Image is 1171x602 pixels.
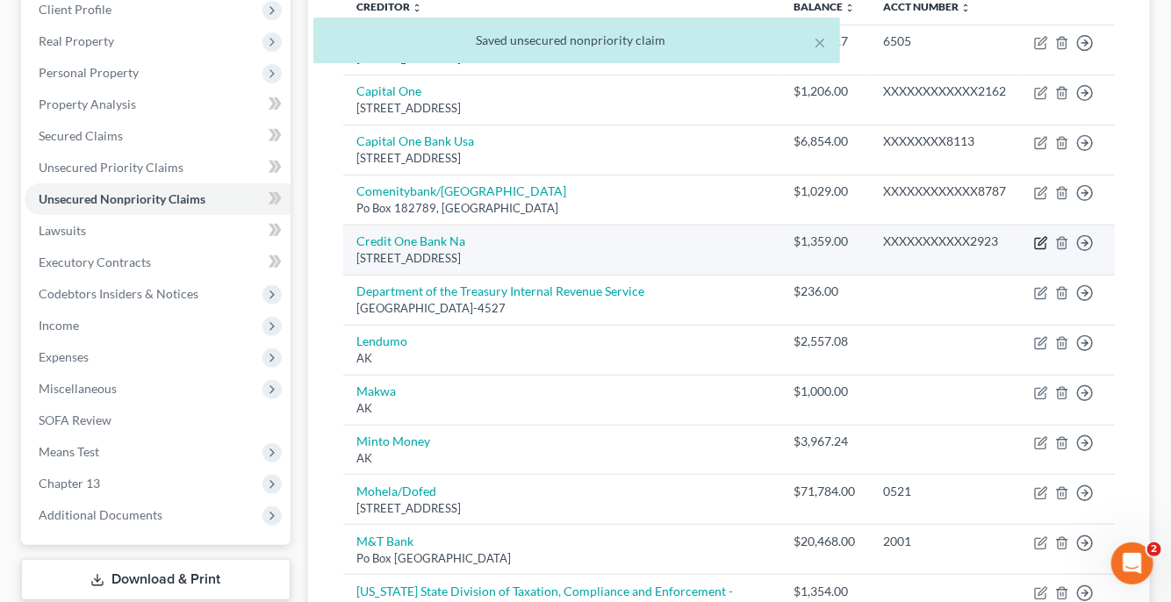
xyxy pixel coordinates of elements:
a: Capital One Bank Usa [357,133,475,148]
a: Executory Contracts [25,247,291,278]
div: $6,854.00 [794,133,855,150]
span: Means Test [39,444,99,459]
span: Chapter 13 [39,476,100,491]
div: [STREET_ADDRESS] [357,500,766,517]
a: Secured Claims [25,120,291,152]
div: XXXXXXXXXXXX8787 [883,183,1006,200]
a: Mohela/Dofed [357,484,437,498]
div: $20,468.00 [794,533,855,550]
a: Comenitybank/[GEOGRAPHIC_DATA] [357,183,567,198]
span: Unsecured Priority Claims [39,160,183,175]
a: M&T Bank [357,534,414,548]
div: Po Box 182789, [GEOGRAPHIC_DATA] [357,200,766,217]
span: Expenses [39,349,89,364]
div: $1,354.00 [794,583,855,600]
i: unfold_more [960,3,971,13]
div: $2,557.08 [794,333,855,350]
span: Additional Documents [39,507,162,522]
i: unfold_more [413,3,423,13]
div: $3,967.24 [794,433,855,450]
a: Credit One Bank Na [357,233,466,248]
span: Personal Property [39,65,139,80]
span: Secured Claims [39,128,123,143]
div: [STREET_ADDRESS] [357,250,766,267]
div: [STREET_ADDRESS] [357,100,766,117]
div: 2001 [883,533,1006,550]
a: Property Analysis [25,89,291,120]
div: AK [357,450,766,467]
div: $1,000.00 [794,383,855,400]
a: Unsecured Nonpriority Claims [25,183,291,215]
div: Saved unsecured nonpriority claim [327,32,826,49]
span: Codebtors Insiders & Notices [39,286,198,301]
div: $1,206.00 [794,82,855,100]
iframe: Intercom live chat [1111,542,1153,584]
span: 2 [1147,542,1161,556]
a: Lawsuits [25,215,291,247]
div: $236.00 [794,283,855,300]
div: Po Box [GEOGRAPHIC_DATA] [357,550,766,567]
a: Minto Money [357,434,431,448]
div: $1,359.00 [794,233,855,250]
span: SOFA Review [39,412,111,427]
a: Lendumo [357,333,408,348]
span: Lawsuits [39,223,86,238]
div: AK [357,400,766,417]
div: $71,784.00 [794,483,855,500]
a: Unsecured Priority Claims [25,152,291,183]
a: Download & Print [21,559,291,600]
div: XXXXXXXX8113 [883,133,1006,150]
div: [GEOGRAPHIC_DATA]-4527 [357,300,766,317]
span: Income [39,318,79,333]
span: Unsecured Nonpriority Claims [39,191,205,206]
a: Makwa [357,383,397,398]
div: [STREET_ADDRESS] [357,150,766,167]
a: Capital One [357,83,422,98]
span: Property Analysis [39,97,136,111]
span: Executory Contracts [39,254,151,269]
div: AK [357,350,766,367]
span: Miscellaneous [39,381,117,396]
div: $1,029.00 [794,183,855,200]
span: Client Profile [39,2,111,17]
a: SOFA Review [25,405,291,436]
i: unfold_more [844,3,855,13]
a: Department of the Treasury Internal Revenue Service [357,283,645,298]
div: XXXXXXXXXXXX2162 [883,82,1006,100]
button: × [814,32,826,53]
div: 0521 [883,483,1006,500]
div: XXXXXXXXXXX2923 [883,233,1006,250]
